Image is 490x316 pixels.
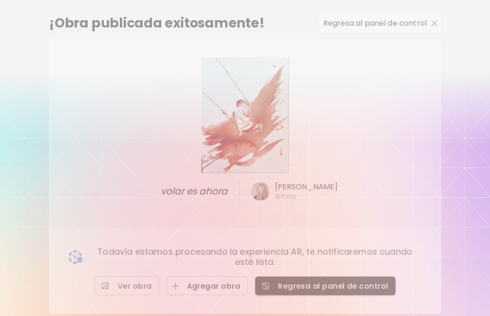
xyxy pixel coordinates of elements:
h6: Artista [275,192,297,200]
button: Regresa al panel de control [255,276,395,295]
span: Agregar obra [174,281,240,291]
h6: [PERSON_NAME] [275,182,338,192]
img: large.webp [201,57,288,173]
a: Ver obra [95,276,159,295]
span: volar es ahora [157,184,228,198]
p: Todavía estamos procesando la experiencia AR, te notificaremos cuando esté lista. [87,247,422,267]
span: Regresa al panel de control [262,281,388,291]
span: Ver obra [102,281,152,291]
button: Agregar obra [166,276,248,295]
